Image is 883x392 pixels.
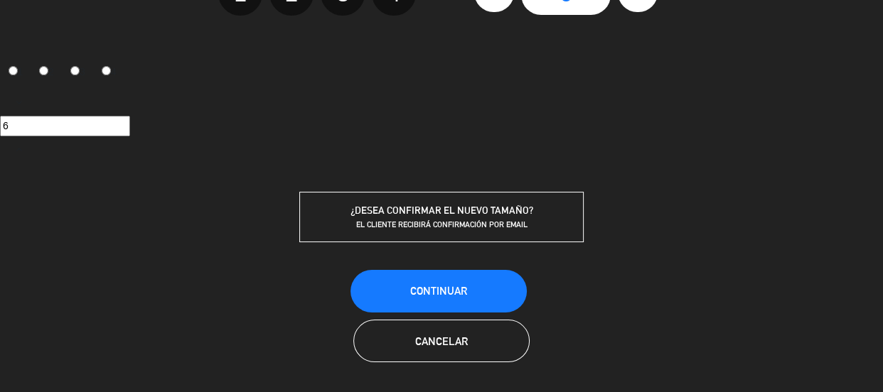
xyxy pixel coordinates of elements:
label: 2 [31,60,63,85]
label: 4 [93,60,124,85]
span: Cancelar [415,335,468,347]
button: Continuar [350,270,527,312]
input: 1 [9,66,18,75]
input: 3 [70,66,80,75]
button: Cancelar [353,320,530,362]
span: ¿DESEA CONFIRMAR EL NUEVO TAMAÑO? [350,205,533,216]
input: 4 [102,66,111,75]
span: Continuar [410,285,467,297]
span: EL CLIENTE RECIBIRÁ CONFIRMACIÓN POR EMAIL [356,219,528,229]
label: 3 [63,60,94,85]
input: 2 [39,66,48,75]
